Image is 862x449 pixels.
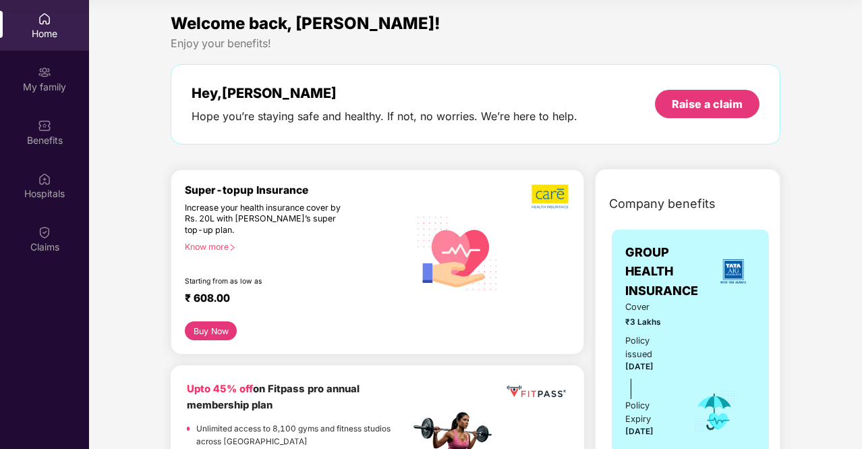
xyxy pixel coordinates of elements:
[625,399,674,426] div: Policy Expiry
[715,253,751,290] img: insurerLogo
[693,390,737,434] img: icon
[185,203,351,236] div: Increase your health insurance cover by Rs. 20L with [PERSON_NAME]’s super top-up plan.
[38,119,51,132] img: svg+xml;base64,PHN2ZyBpZD0iQmVuZWZpdHMiIHhtbG5zPSJodHRwOi8vd3d3LnczLm9yZy8yMDAwL3N2ZyIgd2lkdGg9Ij...
[192,109,577,124] div: Hope you’re staying safe and healthy. If not, no worries. We’re here to help.
[185,242,401,251] div: Know more
[192,85,577,101] div: Hey, [PERSON_NAME]
[171,36,780,51] div: Enjoy your benefits!
[609,194,716,213] span: Company benefits
[409,203,506,301] img: svg+xml;base64,PHN2ZyB4bWxucz0iaHR0cDovL3d3dy53My5vcmcvMjAwMC9zdmciIHhtbG5zOnhsaW5rPSJodHRwOi8vd3...
[625,300,674,314] span: Cover
[625,427,654,436] span: [DATE]
[625,334,674,361] div: Policy issued
[185,277,352,286] div: Starting from as low as
[38,65,51,79] img: svg+xml;base64,PHN2ZyB3aWR0aD0iMjAiIGhlaWdodD0iMjAiIHZpZXdCb3g9IjAgMCAyMCAyMCIgZmlsbD0ibm9uZSIgeG...
[196,423,409,448] p: Unlimited access to 8,100 gyms and fitness studios across [GEOGRAPHIC_DATA]
[625,362,654,371] span: [DATE]
[185,184,409,196] div: Super-topup Insurance
[625,243,711,300] span: GROUP HEALTH INSURANCE
[531,184,570,209] img: b5dec4f62d2307b9de63beb79f102df3.png
[38,12,51,26] img: svg+xml;base64,PHN2ZyBpZD0iSG9tZSIgeG1sbnM9Imh0dHA6Ly93d3cudzMub3JnLzIwMDAvc3ZnIiB3aWR0aD0iMjAiIG...
[171,14,440,33] span: Welcome back, [PERSON_NAME]!
[38,226,51,239] img: svg+xml;base64,PHN2ZyBpZD0iQ2xhaW0iIHhtbG5zPSJodHRwOi8vd3d3LnczLm9yZy8yMDAwL3N2ZyIgd2lkdGg9IjIwIi...
[505,381,568,401] img: fppp.png
[185,292,396,308] div: ₹ 608.00
[625,316,674,329] span: ₹3 Lakhs
[38,172,51,186] img: svg+xml;base64,PHN2ZyBpZD0iSG9zcGl0YWxzIiB4bWxucz0iaHR0cDovL3d3dy53My5vcmcvMjAwMC9zdmciIHdpZHRoPS...
[187,383,253,395] b: Upto 45% off
[185,321,237,340] button: Buy Now
[672,97,743,111] div: Raise a claim
[187,383,360,411] b: on Fitpass pro annual membership plan
[229,244,236,251] span: right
